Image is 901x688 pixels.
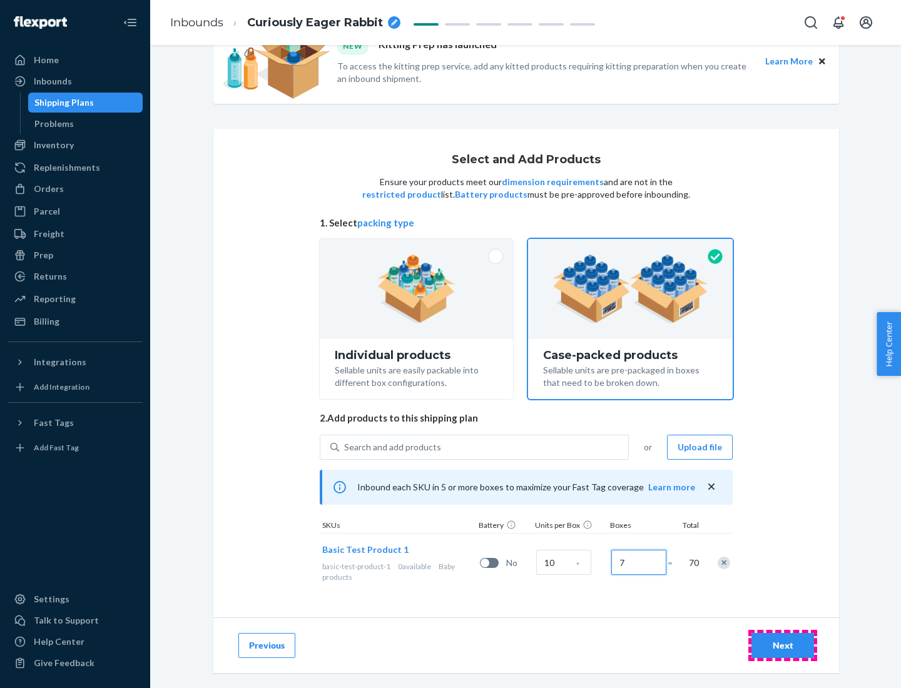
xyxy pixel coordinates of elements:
[705,480,718,493] button: close
[34,442,79,453] div: Add Fast Tag
[686,557,699,569] span: 70
[337,38,369,54] div: NEW
[34,54,59,66] div: Home
[322,561,475,582] div: Baby products
[362,188,441,201] button: restricted product
[34,315,59,328] div: Billing
[762,639,803,652] div: Next
[322,562,390,571] span: basic-test-product-1
[611,550,666,575] input: Number of boxes
[34,270,67,283] div: Returns
[34,118,74,130] div: Problems
[8,589,143,609] a: Settings
[648,481,695,493] button: Learn more
[34,96,94,109] div: Shipping Plans
[8,632,143,652] a: Help Center
[552,255,708,323] img: case-pack.59cecea509d18c883b923b81aeac6d0b.png
[34,183,64,195] div: Orders
[476,520,532,533] div: Battery
[877,312,901,376] button: Help Center
[8,201,143,221] a: Parcel
[335,362,498,389] div: Sellable units are easily packable into different box configurations.
[34,228,64,240] div: Freight
[502,176,604,188] button: dimension requirements
[815,54,829,68] button: Close
[320,412,733,425] span: 2. Add products to this shipping plan
[543,349,718,362] div: Case-packed products
[379,38,497,54] p: Kitting Prep has launched
[8,289,143,309] a: Reporting
[8,377,143,397] a: Add Integration
[238,633,295,658] button: Previous
[765,54,813,68] button: Learn More
[34,635,84,648] div: Help Center
[357,216,414,230] button: packing type
[670,520,701,533] div: Total
[718,557,730,569] div: Remove Item
[826,10,851,35] button: Open notifications
[34,161,100,174] div: Replenishments
[34,593,69,605] div: Settings
[536,550,591,575] input: Case Quantity
[8,311,143,331] a: Billing
[532,520,608,533] div: Units per Box
[344,441,441,453] div: Search and add products
[34,614,99,627] div: Talk to Support
[247,15,383,31] span: Curiously Eager Rabbit
[320,470,733,505] div: Inbound each SKU in 5 or more boxes to maximize your Fast Tag coverage
[160,4,410,41] ol: breadcrumbs
[8,71,143,91] a: Inbounds
[377,255,456,323] img: individual-pack.facf35554cb0f1810c75b2bd6df2d64e.png
[8,653,143,673] button: Give Feedback
[34,657,94,669] div: Give Feedback
[322,544,409,555] span: Basic Test Product 1
[8,352,143,372] button: Integrations
[8,610,143,630] a: Talk to Support
[8,158,143,178] a: Replenishments
[798,10,823,35] button: Open Search Box
[452,154,601,166] h1: Select and Add Products
[455,188,527,201] button: Battery products
[543,362,718,389] div: Sellable units are pre-packaged in boxes that need to be broken down.
[170,16,223,29] a: Inbounds
[8,438,143,458] a: Add Fast Tag
[506,557,531,569] span: No
[34,139,74,151] div: Inventory
[320,520,476,533] div: SKUs
[8,413,143,433] button: Fast Tags
[668,557,680,569] span: =
[34,205,60,218] div: Parcel
[322,544,409,556] button: Basic Test Product 1
[667,435,733,460] button: Upload file
[398,562,431,571] span: 0 available
[34,293,76,305] div: Reporting
[8,224,143,244] a: Freight
[8,50,143,70] a: Home
[335,349,498,362] div: Individual products
[34,249,53,261] div: Prep
[337,60,754,85] p: To access the kitting prep service, add any kitted products requiring kitting preparation when yo...
[361,176,691,201] p: Ensure your products meet our and are not in the list. must be pre-approved before inbounding.
[8,179,143,199] a: Orders
[34,356,86,368] div: Integrations
[8,266,143,286] a: Returns
[118,10,143,35] button: Close Navigation
[853,10,878,35] button: Open account menu
[8,135,143,155] a: Inventory
[608,520,670,533] div: Boxes
[751,633,814,658] button: Next
[320,216,733,230] span: 1. Select
[28,114,143,134] a: Problems
[14,16,67,29] img: Flexport logo
[644,441,652,453] span: or
[28,93,143,113] a: Shipping Plans
[34,382,89,392] div: Add Integration
[34,75,72,88] div: Inbounds
[34,417,74,429] div: Fast Tags
[8,245,143,265] a: Prep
